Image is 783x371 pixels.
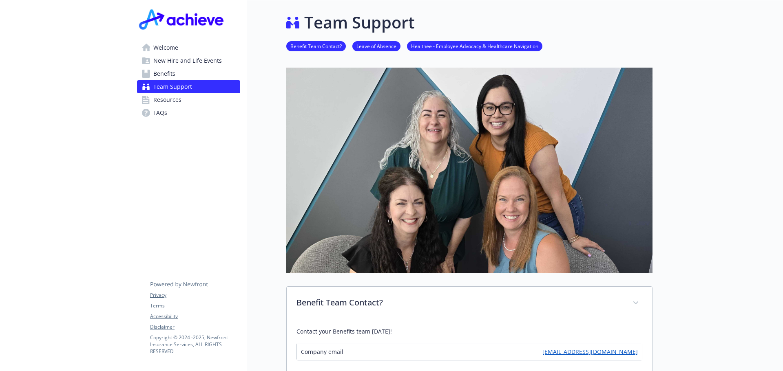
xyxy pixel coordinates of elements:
span: Company email [301,347,343,356]
span: Welcome [153,41,178,54]
a: Benefits [137,67,240,80]
span: New Hire and Life Events [153,54,222,67]
div: Benefit Team Contact? [287,287,652,320]
p: Contact your Benefits team [DATE]! [296,327,642,336]
a: Resources [137,93,240,106]
a: Welcome [137,41,240,54]
a: Terms [150,302,240,310]
a: FAQs [137,106,240,119]
a: Accessibility [150,313,240,320]
span: FAQs [153,106,167,119]
a: New Hire and Life Events [137,54,240,67]
a: Benefit Team Contact? [286,42,346,50]
p: Copyright © 2024 - 2025 , Newfront Insurance Services, ALL RIGHTS RESERVED [150,334,240,355]
a: Privacy [150,292,240,299]
a: Team Support [137,80,240,93]
a: [EMAIL_ADDRESS][DOMAIN_NAME] [542,347,638,356]
a: Healthee - Employee Advocacy & Healthcare Navigation [407,42,542,50]
span: Resources [153,93,181,106]
span: Team Support [153,80,192,93]
img: team support page banner [286,68,652,273]
a: Leave of Absence [352,42,400,50]
h1: Team Support [304,10,415,35]
span: Benefits [153,67,175,80]
a: Disclaimer [150,323,240,331]
p: Benefit Team Contact? [296,296,623,309]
